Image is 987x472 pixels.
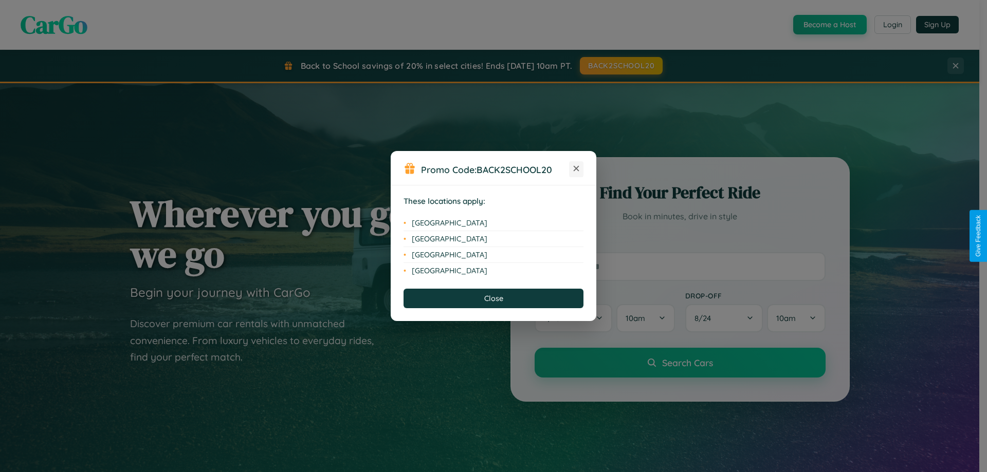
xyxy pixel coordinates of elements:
div: Give Feedback [975,215,982,257]
button: Close [404,289,583,308]
strong: These locations apply: [404,196,485,206]
h3: Promo Code: [421,164,569,175]
li: [GEOGRAPHIC_DATA] [404,215,583,231]
li: [GEOGRAPHIC_DATA] [404,247,583,263]
b: BACK2SCHOOL20 [477,164,552,175]
li: [GEOGRAPHIC_DATA] [404,263,583,278]
li: [GEOGRAPHIC_DATA] [404,231,583,247]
